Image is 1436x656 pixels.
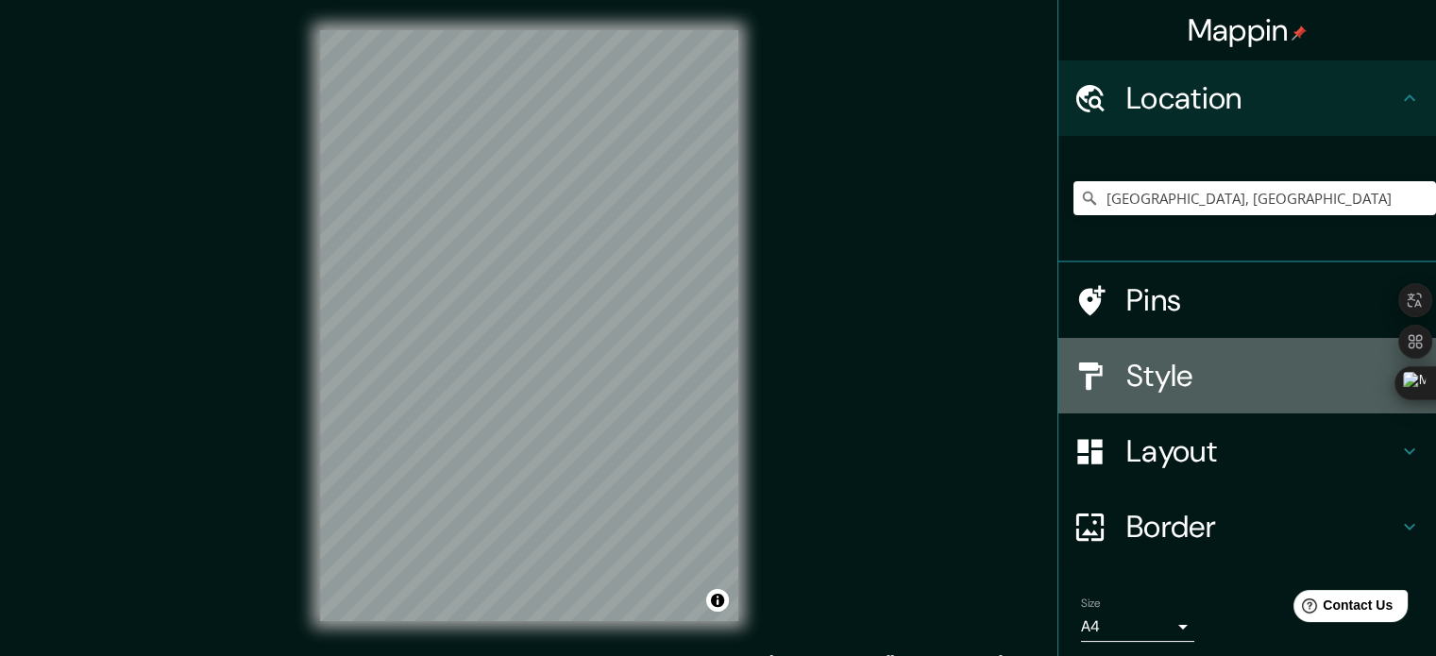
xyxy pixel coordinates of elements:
h4: Layout [1126,432,1398,470]
h4: Location [1126,79,1398,117]
div: Pins [1058,262,1436,338]
h4: Mappin [1188,11,1308,49]
h4: Pins [1126,281,1398,319]
iframe: Help widget launcher [1268,582,1415,635]
div: A4 [1081,612,1194,642]
div: Location [1058,60,1436,136]
img: pin-icon.png [1292,25,1307,41]
canvas: Map [320,30,738,621]
h4: Border [1126,508,1398,546]
div: Layout [1058,413,1436,489]
div: Border [1058,489,1436,564]
div: Style [1058,338,1436,413]
label: Size [1081,596,1101,612]
button: Toggle attribution [706,589,729,612]
input: Pick your city or area [1073,181,1436,215]
h4: Style [1126,357,1398,395]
